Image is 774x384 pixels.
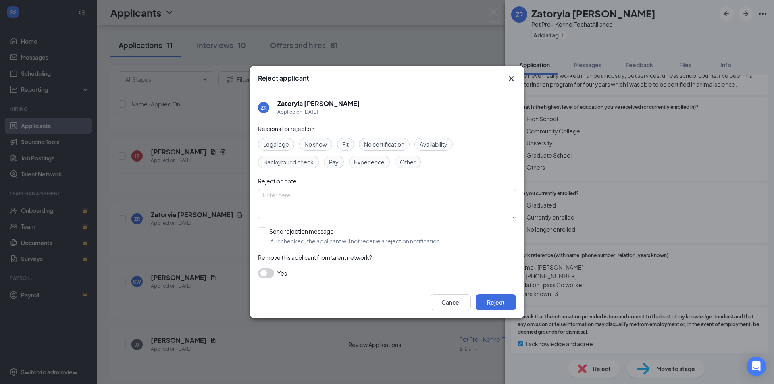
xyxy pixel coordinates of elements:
svg: Cross [506,74,516,83]
span: No show [304,140,327,149]
button: Cancel [431,294,471,310]
div: ZR [261,104,267,111]
div: Applied on [DATE] [277,108,360,116]
span: Availability [420,140,447,149]
button: Close [506,74,516,83]
h3: Reject applicant [258,74,309,83]
div: Open Intercom Messenger [747,357,766,376]
span: Legal age [263,140,289,149]
span: Remove this applicant from talent network? [258,254,372,261]
span: No certification [364,140,404,149]
span: Other [400,158,416,166]
span: Experience [354,158,385,166]
span: Pay [329,158,339,166]
button: Reject [476,294,516,310]
span: Fit [342,140,349,149]
span: Yes [277,268,287,278]
span: Background check [263,158,314,166]
h5: Zatoryia [PERSON_NAME] [277,99,360,108]
span: Rejection note [258,177,297,185]
span: Reasons for rejection [258,125,314,132]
